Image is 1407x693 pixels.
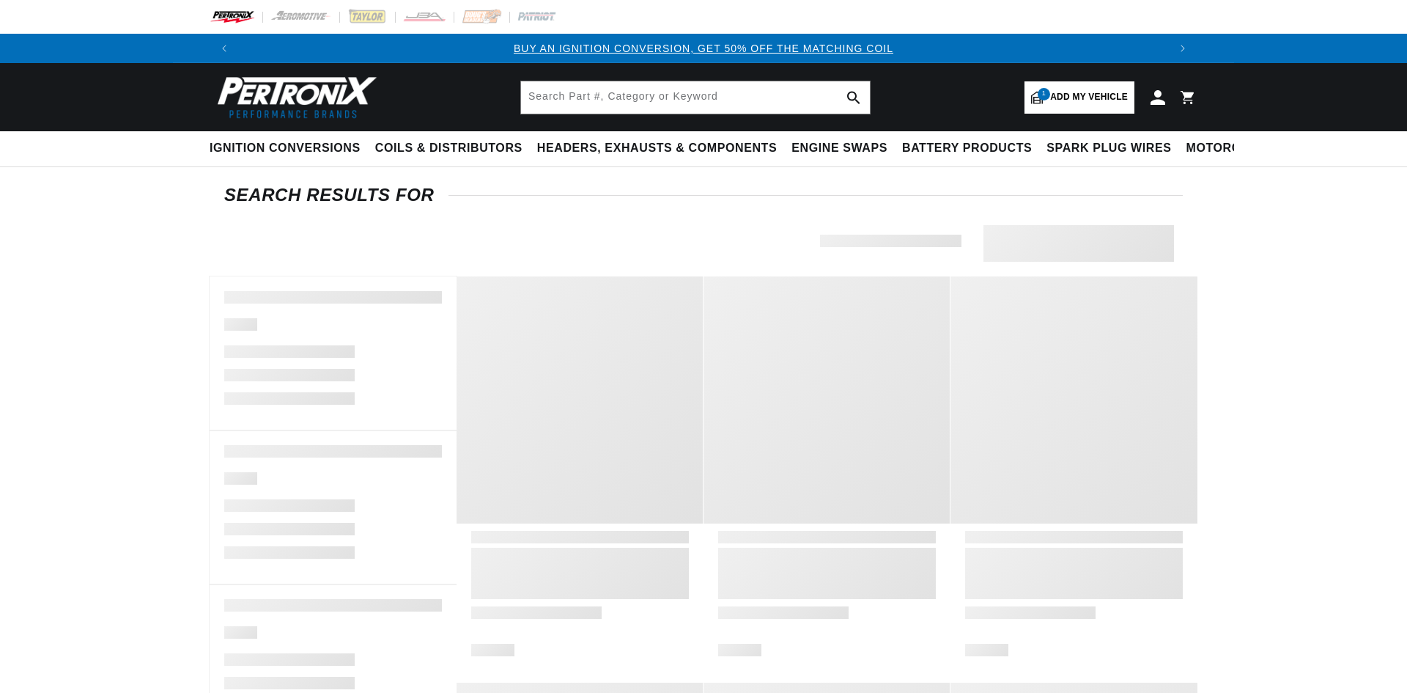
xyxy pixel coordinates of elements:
summary: Engine Swaps [784,131,895,166]
slideshow-component: Translation missing: en.sections.announcements.announcement_bar [173,34,1234,63]
summary: Spark Plug Wires [1039,131,1178,166]
img: Pertronix [210,72,378,122]
summary: Coils & Distributors [368,131,530,166]
span: Headers, Exhausts & Components [537,141,777,156]
button: search button [838,81,870,114]
summary: Battery Products [895,131,1039,166]
span: Battery Products [902,141,1032,156]
summary: Ignition Conversions [210,131,368,166]
button: Translation missing: en.sections.announcements.previous_announcement [210,34,239,63]
span: Ignition Conversions [210,141,361,156]
input: Search Part #, Category or Keyword [521,81,870,114]
span: Motorcycle [1186,141,1274,156]
div: Announcement [239,40,1168,56]
div: 1 of 3 [239,40,1168,56]
span: Add my vehicle [1050,90,1128,104]
span: 1 [1038,88,1050,100]
span: Coils & Distributors [375,141,522,156]
button: Translation missing: en.sections.announcements.next_announcement [1168,34,1197,63]
a: 1Add my vehicle [1024,81,1134,114]
span: Spark Plug Wires [1046,141,1171,156]
a: BUY AN IGNITION CONVERSION, GET 50% OFF THE MATCHING COIL [514,43,893,54]
summary: Motorcycle [1179,131,1281,166]
div: SEARCH RESULTS FOR [224,188,1183,202]
span: Engine Swaps [791,141,887,156]
summary: Headers, Exhausts & Components [530,131,784,166]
